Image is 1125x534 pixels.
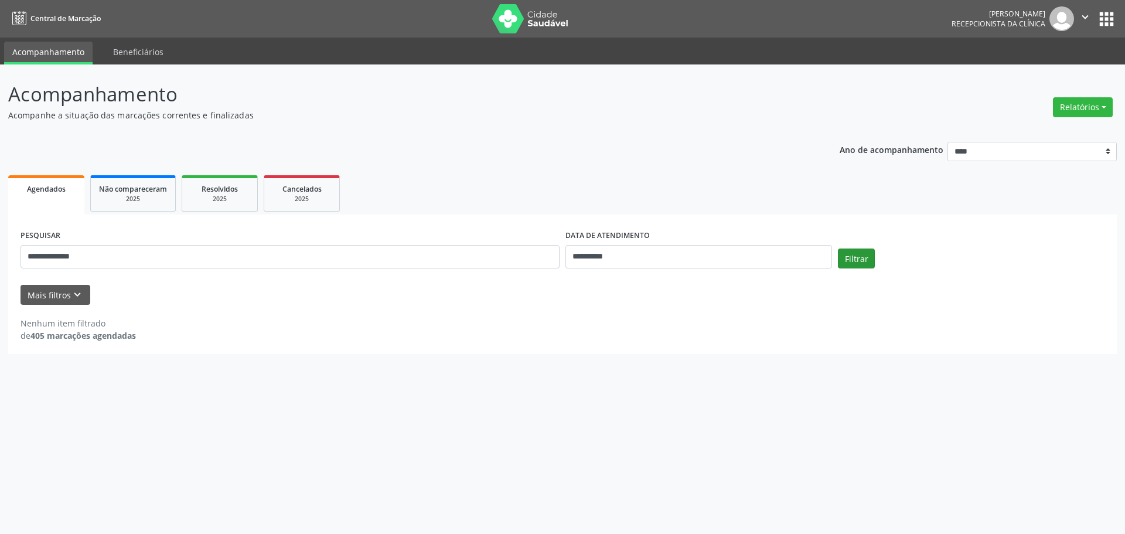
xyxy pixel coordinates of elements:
[202,184,238,194] span: Resolvidos
[1079,11,1092,23] i: 
[27,184,66,194] span: Agendados
[1096,9,1117,29] button: apps
[1053,97,1113,117] button: Relatórios
[30,13,101,23] span: Central de Marcação
[8,109,784,121] p: Acompanhe a situação das marcações correntes e finalizadas
[1074,6,1096,31] button: 
[30,330,136,341] strong: 405 marcações agendadas
[21,317,136,329] div: Nenhum item filtrado
[1049,6,1074,31] img: img
[8,9,101,28] a: Central de Marcação
[838,249,875,268] button: Filtrar
[840,142,943,157] p: Ano de acompanhamento
[105,42,172,62] a: Beneficiários
[272,195,331,203] div: 2025
[21,329,136,342] div: de
[4,42,93,64] a: Acompanhamento
[99,184,167,194] span: Não compareceram
[952,19,1045,29] span: Recepcionista da clínica
[21,285,90,305] button: Mais filtroskeyboard_arrow_down
[21,227,60,245] label: PESQUISAR
[282,184,322,194] span: Cancelados
[8,80,784,109] p: Acompanhamento
[565,227,650,245] label: DATA DE ATENDIMENTO
[71,288,84,301] i: keyboard_arrow_down
[952,9,1045,19] div: [PERSON_NAME]
[190,195,249,203] div: 2025
[99,195,167,203] div: 2025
